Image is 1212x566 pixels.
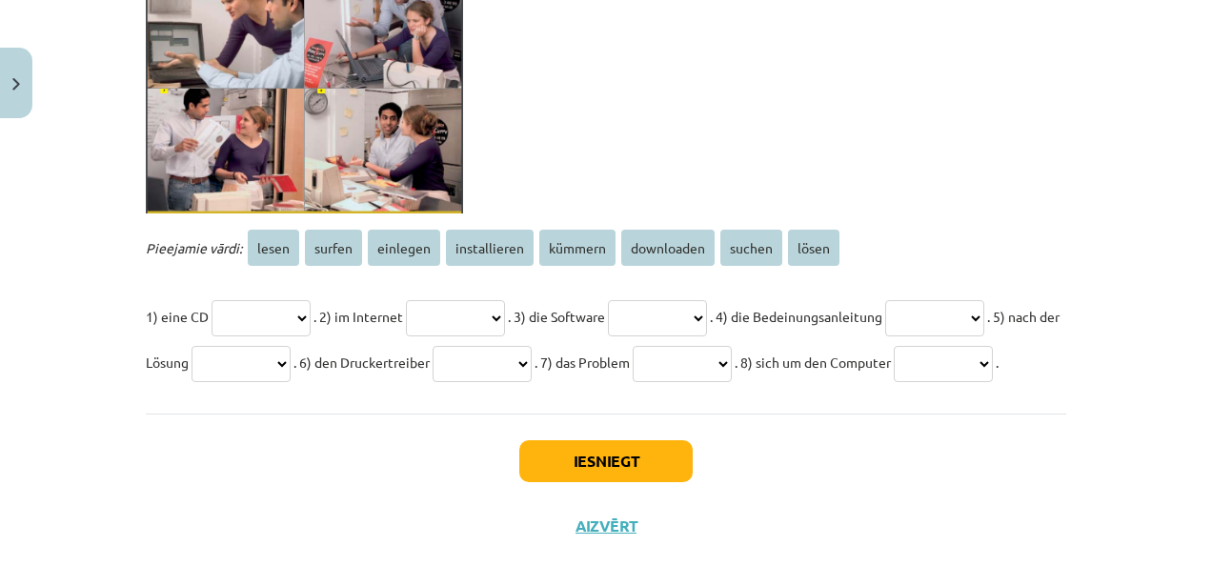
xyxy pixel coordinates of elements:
[621,230,715,266] span: downloaden
[508,308,605,325] span: . 3) die Software
[313,308,403,325] span: . 2) im Internet
[710,308,882,325] span: . 4) die Bedeinungsanleitung
[535,354,630,371] span: . 7) das Problem
[146,308,1060,371] span: . 5) nach der Lösung
[788,230,839,266] span: lösen
[248,230,299,266] span: lesen
[146,308,209,325] span: 1) eine CD
[519,440,693,482] button: Iesniegt
[146,239,242,256] span: Pieejamie vārdi:
[12,78,20,91] img: icon-close-lesson-0947bae3869378f0d4975bcd49f059093ad1ed9edebbc8119c70593378902aed.svg
[368,230,440,266] span: einlegen
[539,230,616,266] span: kümmern
[446,230,534,266] span: installieren
[996,354,999,371] span: .
[720,230,782,266] span: suchen
[293,354,430,371] span: . 6) den Druckertreiber
[735,354,891,371] span: . 8) sich um den Computer
[570,516,642,536] button: Aizvērt
[305,230,362,266] span: surfen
